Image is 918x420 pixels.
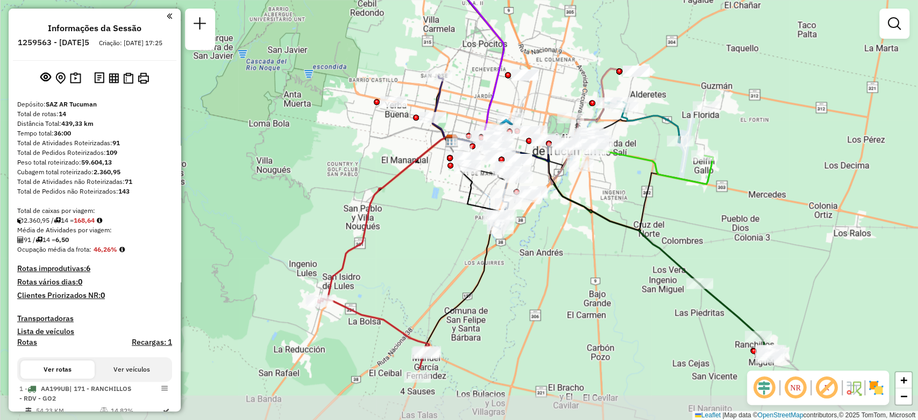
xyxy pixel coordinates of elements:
[488,129,515,140] div: Atividade não roteirizada - autoservicio San Ramon
[486,153,513,164] div: Atividade não roteirizada - MU¥OZ ANA MARIA
[555,138,582,149] div: Atividade não roteirizada - RAMOS JOSE
[17,314,172,323] h4: Transportadoras
[48,23,141,33] h4: Informações da Sessão
[419,112,446,123] div: Atividade não roteirizada - CENCOSUD S.A.
[189,13,211,37] a: Nova sessão e pesquisa
[722,411,724,419] span: |
[511,69,538,80] div: Atividade não roteirizada - MARIN FACUNDO LEANDRO
[95,360,169,379] button: Ver veículos
[61,119,94,127] strong: 439,33 km
[161,385,168,391] em: Opções
[453,154,480,165] div: Atividade não roteirizada - Vega
[814,375,839,401] span: Exibir rótulo
[25,408,32,414] i: Distância Total
[531,133,558,144] div: Atividade não roteirizada - DIAZ NELIDA BEATRIZ
[483,144,510,155] div: Atividade não roteirizada - CHACANA LUIS NORMANDO
[17,167,172,177] div: Cubagem total roteirizado:
[46,100,97,108] strong: SAZ AR Tucuman
[17,235,172,245] div: 91 / 14 =
[532,135,559,146] div: Atividade não roteirizada - BAZZANO PABLO
[487,152,514,163] div: Atividade não roteirizada - Legion Norte
[692,411,918,420] div: Map data © contributors,© 2025 TomTom, Microsoft
[106,148,117,156] strong: 109
[445,134,459,148] img: SAZ AR Tucuman
[623,66,650,76] div: Atividade não roteirizada - MILHEM HNOS S. DE HECHO
[488,152,515,162] div: Atividade não roteirizada - ROBLES DANIEL
[97,217,102,224] i: Meta Caixas/viagem: 304,19 Diferença: -135,55
[470,131,497,141] div: Atividade não roteirizada - PETROLERA ANVA
[68,70,83,87] button: Painel de Sugestão
[514,189,541,200] div: Atividade não roteirizada - pe�aloza laura elizabeth
[17,177,172,187] div: Total de Atividades não Roteirizadas:
[132,338,172,347] h4: Recargas: 1
[35,405,99,416] td: 54,23 KM
[489,148,516,159] div: Atividade não roteirizada - GONZALEZ MARIA LAURA
[17,291,172,300] h4: Clientes Priorizados NR:
[900,373,907,387] span: +
[695,411,721,419] a: Leaflet
[17,158,172,167] div: Peso total roteirizado:
[452,134,479,145] div: Atividade não roteirizada - Palavecino
[54,129,71,137] strong: 36:00
[94,245,117,253] strong: 46,26%
[884,13,905,34] a: Exibir filtros
[495,161,522,172] div: Atividade não roteirizada - FIGUEROA SILVIA GRACIELA
[447,152,474,163] div: Atividade não roteirizada - Martu Bebidas Sas
[17,109,172,119] div: Total de rotas:
[17,138,172,148] div: Total de Atividades Roteirizadas:
[751,375,777,401] span: Ocultar deslocamento
[476,140,503,151] div: Atividade não roteirizada - MEDINA ANDREA NOELIA
[17,225,172,235] div: Média de Atividades por viagem:
[493,167,520,178] div: Atividade não roteirizada - Zela
[505,166,532,177] div: Atividade não roteirizada - NAVARRO CLAUDIA VIVIANA
[95,38,167,48] div: Criação: [DATE] 17:25
[106,70,121,85] button: Visualizar relatório de Roteirização
[487,140,514,151] div: Atividade não roteirizada - DIAZ RAMON DANTE EMANUEL
[55,236,69,244] strong: 6,50
[485,132,511,143] div: Atividade não roteirizada - GONZALEZ FABIOLA MARGARITA.
[579,146,606,157] div: Atividade não roteirizada - Aragon Carlos Ismael
[493,150,520,161] div: Atividade não roteirizada - RIOS SILVIA DEL VALLE
[505,154,532,165] div: Atividade não roteirizada - LUGUENZE SRL
[475,134,502,145] div: Atividade não roteirizada - Brizuela
[552,138,579,148] div: Atividade não roteirizada - MOLINA MAYDA DALIANA
[483,141,510,152] div: Atividade não roteirizada - SUAREZ DAMIAN ALBERTO
[485,131,511,142] div: Atividade não roteirizada - PEREYRA MARCELO VIDAL
[17,245,91,253] span: Ocupação média da frota:
[454,160,481,170] div: Atividade não roteirizada - ROJAS FABIANA ALEJANDRA.
[900,389,907,403] span: −
[552,139,579,150] div: Atividade não roteirizada - BRAVO MARCOS GUSTAVO
[17,187,172,196] div: Total de Pedidos não Roteirizados:
[492,125,519,136] div: Atividade não roteirizada - Fernandez brian nahuel
[112,139,120,147] strong: 91
[867,379,885,396] img: Exibir/Ocultar setores
[499,161,525,172] div: Atividade não roteirizada - ALCARAZ NICOLAS ROQUE
[513,126,540,137] div: Atividade não roteirizada - INC S.A.
[99,408,108,414] i: % de utilização do peso
[487,134,514,145] div: Atividade não roteirizada - ASENCIO DANIEL
[17,99,172,109] div: Depósito:
[17,338,37,347] h4: Rotas
[473,136,500,147] div: Atividade não roteirizada - CLUB SAN MARTIN DE TUCUMAN
[20,360,95,379] button: Ver rotas
[520,186,547,197] div: Atividade não roteirizada - LECCESE PEDRO ALBERTO
[74,216,95,224] strong: 168,64
[547,143,574,154] div: Atividade não roteirizada - Pomo Alejandra Noemi
[506,172,533,183] div: Atividade não roteirizada - ESCOBAR PASCUAL RAMàN
[583,143,610,154] div: Atividade não roteirizada - CAZADO LUCAS
[163,408,169,414] i: Rota otimizada
[54,217,61,224] i: Total de rotas
[92,70,106,87] button: Logs desbloquear sessão
[487,125,514,136] div: Atividade não roteirizada - Herrera
[693,101,720,112] div: Atividade não roteirizada - Gomez Monica Elizabeth
[531,135,558,146] div: Atividade não roteirizada - SUAREZ MARIA ALEJANDRA
[101,290,105,300] strong: 0
[86,264,90,273] strong: 6
[41,385,69,393] span: AA199UB
[445,145,472,156] div: Atividade não roteirizada - Cooperativa
[557,112,584,123] div: Atividade não roteirizada - BARRAZA FERNANDO ABRAHAM
[513,191,540,202] div: Atividade não roteirizada - Lizarraga Roberto
[483,144,510,154] div: Atividade não roteirizada - BARRANCO GLADYS NORMA
[17,216,172,225] div: 2.360,95 / 14 =
[136,70,151,86] button: Imprimir Rotas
